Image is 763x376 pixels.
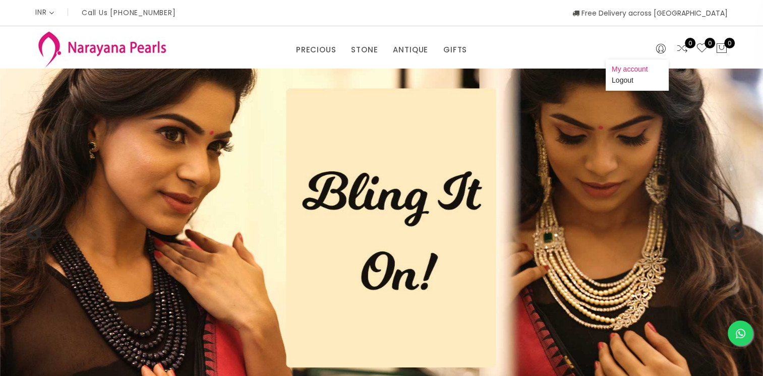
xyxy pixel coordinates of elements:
[728,224,738,234] button: Next
[705,38,715,48] span: 0
[572,8,728,18] span: Free Delivery across [GEOGRAPHIC_DATA]
[612,76,633,84] a: Logout
[685,38,695,48] span: 0
[443,42,467,57] a: GIFTS
[716,42,728,55] button: 0
[724,38,735,48] span: 0
[393,42,428,57] a: ANTIQUE
[296,42,336,57] a: PRECIOUS
[676,42,688,55] a: 0
[82,9,176,16] p: Call Us [PHONE_NUMBER]
[612,65,648,73] a: My account
[696,42,708,55] a: 0
[25,224,35,234] button: Previous
[351,42,378,57] a: STONE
